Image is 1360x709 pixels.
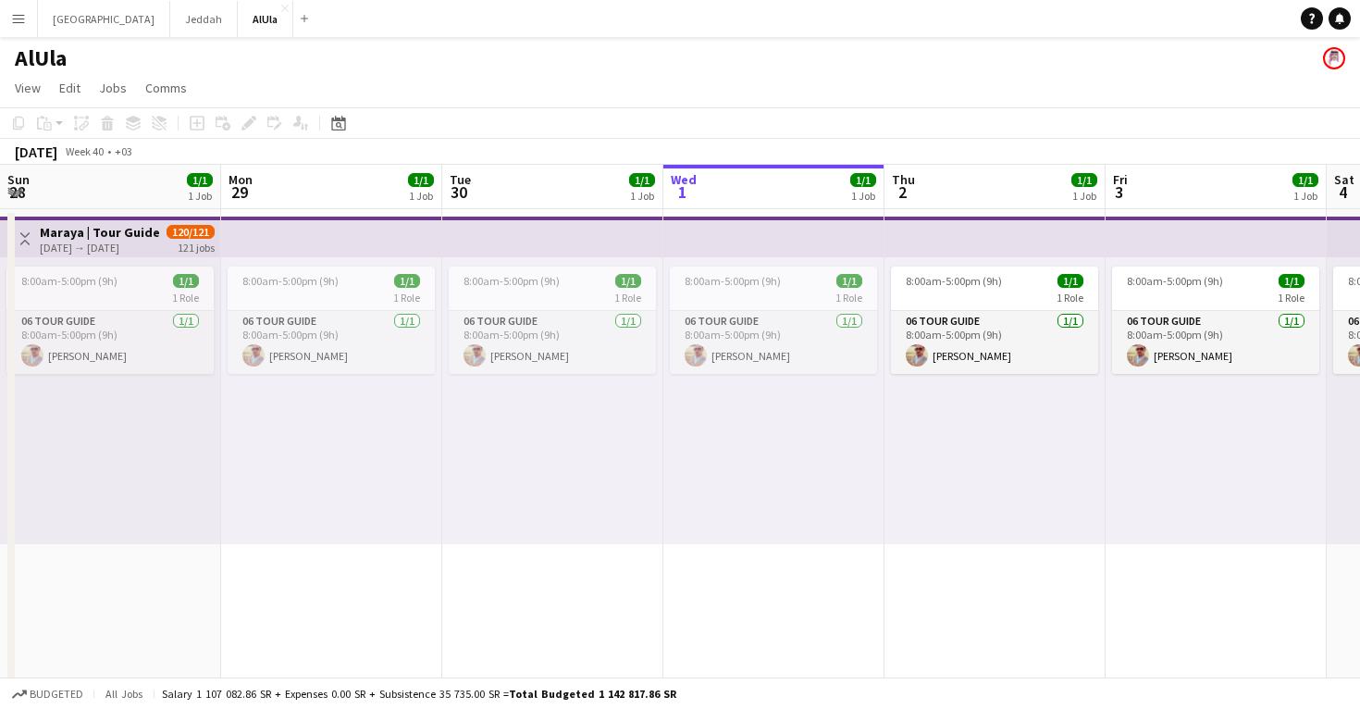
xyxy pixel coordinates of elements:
span: 4 [1331,181,1354,203]
span: 1/1 [850,173,876,187]
div: +03 [115,144,132,158]
div: Salary 1 107 082.86 SR + Expenses 0.00 SR + Subsistence 35 735.00 SR = [162,687,676,701]
button: [GEOGRAPHIC_DATA] [38,1,170,37]
app-card-role: 06 Tour Guide1/18:00am-5:00pm (9h)[PERSON_NAME] [228,311,435,374]
app-job-card: 8:00am-5:00pm (9h)1/11 Role06 Tour Guide1/18:00am-5:00pm (9h)[PERSON_NAME] [228,267,435,374]
div: [DATE] → [DATE] [40,241,160,255]
h1: AlUla [15,44,67,72]
app-job-card: 8:00am-5:00pm (9h)1/11 Role06 Tour Guide1/18:00am-5:00pm (9h)[PERSON_NAME] [1112,267,1319,374]
span: 8:00am-5:00pm (9h) [464,274,560,288]
span: Sun [7,171,30,188]
span: 1/1 [173,274,199,288]
span: Fri [1113,171,1128,188]
span: 1/1 [1279,274,1304,288]
span: 1 Role [1057,291,1083,305]
span: 8:00am-5:00pm (9h) [1127,274,1223,288]
div: [DATE] [15,143,57,161]
div: 1 Job [851,189,875,203]
div: 1 Job [409,189,433,203]
span: Edit [59,80,80,96]
app-job-card: 8:00am-5:00pm (9h)1/11 Role06 Tour Guide1/18:00am-5:00pm (9h)[PERSON_NAME] [449,267,656,374]
span: 8:00am-5:00pm (9h) [21,274,117,288]
span: 120/121 [167,225,215,239]
app-card-role: 06 Tour Guide1/18:00am-5:00pm (9h)[PERSON_NAME] [1112,311,1319,374]
span: All jobs [102,687,146,701]
app-card-role: 06 Tour Guide1/18:00am-5:00pm (9h)[PERSON_NAME] [6,311,214,374]
span: Sat [1334,171,1354,188]
span: 1/1 [408,173,434,187]
div: 1 Job [630,189,654,203]
span: 1/1 [836,274,862,288]
span: 1 Role [172,291,199,305]
span: 1/1 [1057,274,1083,288]
span: 1/1 [1292,173,1318,187]
span: 1 Role [614,291,641,305]
span: Wed [671,171,697,188]
span: 1/1 [629,173,655,187]
button: Budgeted [9,684,86,704]
span: 1 Role [393,291,420,305]
span: 1 Role [1278,291,1304,305]
a: Edit [52,76,88,100]
div: 1 Job [188,189,212,203]
span: Total Budgeted 1 142 817.86 SR [509,687,676,701]
app-user-avatar: Assaf Alassaf [1323,47,1345,69]
span: Week 40 [61,144,107,158]
app-card-role: 06 Tour Guide1/18:00am-5:00pm (9h)[PERSON_NAME] [670,311,877,374]
span: 8:00am-5:00pm (9h) [242,274,339,288]
span: 8:00am-5:00pm (9h) [685,274,781,288]
a: Jobs [92,76,134,100]
app-card-role: 06 Tour Guide1/18:00am-5:00pm (9h)[PERSON_NAME] [891,311,1098,374]
app-job-card: 8:00am-5:00pm (9h)1/11 Role06 Tour Guide1/18:00am-5:00pm (9h)[PERSON_NAME] [670,267,877,374]
span: 1 [668,181,697,203]
span: 30 [447,181,471,203]
button: AlUla [238,1,293,37]
span: 1/1 [1071,173,1097,187]
span: Tue [450,171,471,188]
span: Mon [229,171,253,188]
button: Jeddah [170,1,238,37]
span: 1/1 [615,274,641,288]
span: 29 [226,181,253,203]
span: Thu [892,171,915,188]
span: Jobs [99,80,127,96]
span: 1 Role [835,291,862,305]
a: Comms [138,76,194,100]
app-card-role: 06 Tour Guide1/18:00am-5:00pm (9h)[PERSON_NAME] [449,311,656,374]
span: 2 [889,181,915,203]
div: 1 Job [1293,189,1317,203]
span: 1/1 [187,173,213,187]
span: 28 [5,181,30,203]
span: 8:00am-5:00pm (9h) [906,274,1002,288]
span: 1/1 [394,274,420,288]
app-job-card: 8:00am-5:00pm (9h)1/11 Role06 Tour Guide1/18:00am-5:00pm (9h)[PERSON_NAME] [6,267,214,374]
span: Budgeted [30,688,83,701]
span: View [15,80,41,96]
a: View [7,76,48,100]
span: 3 [1110,181,1128,203]
h3: Maraya | Tour Guide [40,224,160,241]
div: 121 jobs [178,239,215,255]
span: Comms [145,80,187,96]
div: 1 Job [1072,189,1096,203]
app-job-card: 8:00am-5:00pm (9h)1/11 Role06 Tour Guide1/18:00am-5:00pm (9h)[PERSON_NAME] [891,267,1098,374]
